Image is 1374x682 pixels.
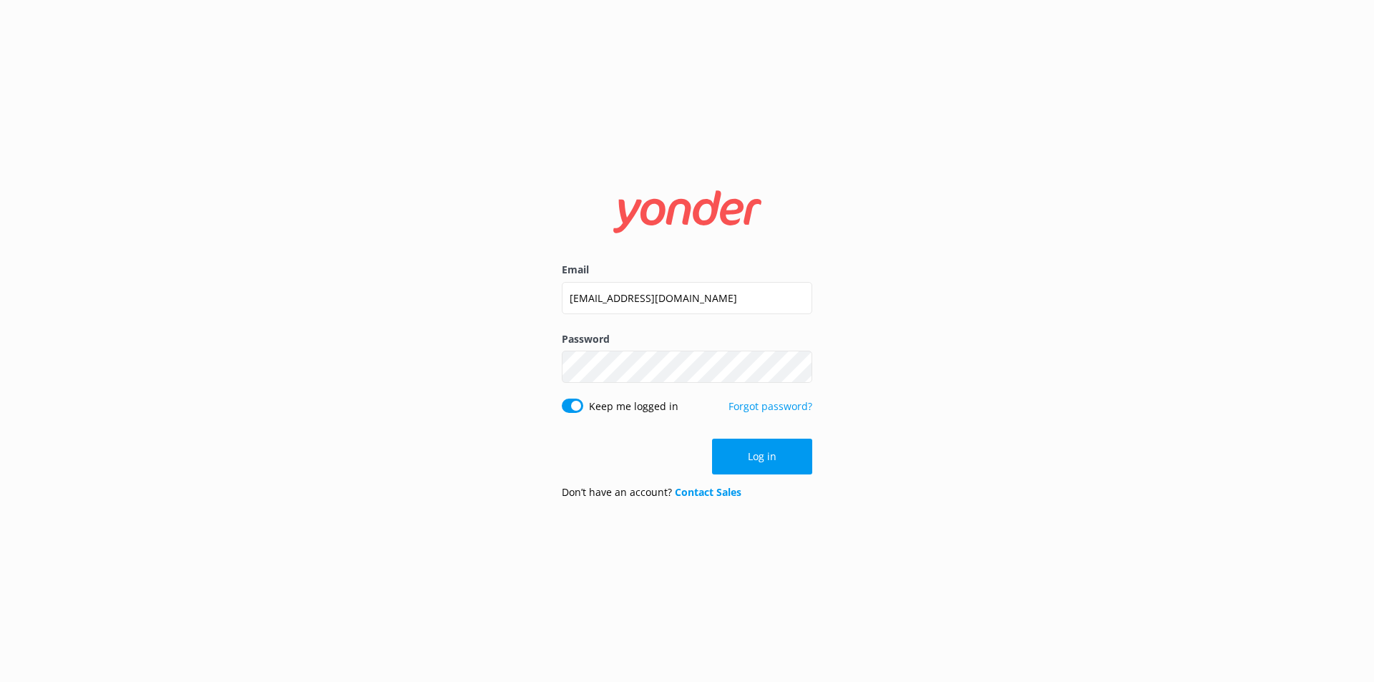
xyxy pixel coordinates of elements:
a: Contact Sales [675,485,741,499]
label: Password [562,331,812,347]
input: user@emailaddress.com [562,282,812,314]
label: Email [562,262,812,278]
button: Show password [784,353,812,381]
a: Forgot password? [729,399,812,413]
p: Don’t have an account? [562,484,741,500]
button: Log in [712,439,812,474]
label: Keep me logged in [589,399,678,414]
